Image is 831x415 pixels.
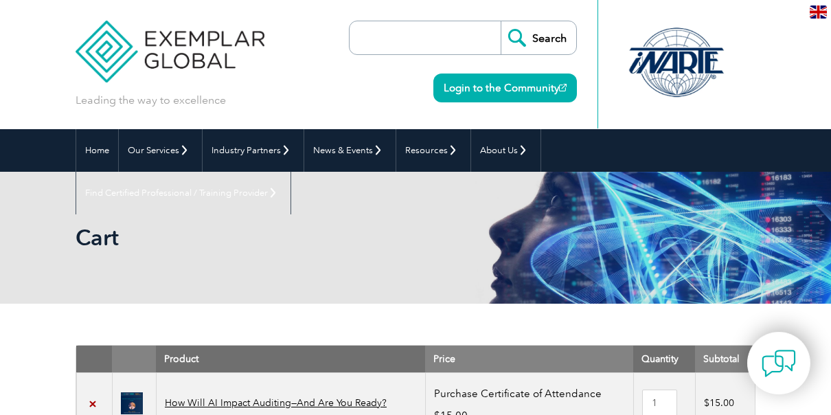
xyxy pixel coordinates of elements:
p: Purchase Certificate of Attendance [434,386,625,401]
p: Leading the way to excellence [76,93,226,108]
a: Our Services [119,129,202,172]
a: Remove How Will AI Impact Auditing—And Are You Ready? from cart [85,396,100,410]
th: Product [156,346,425,372]
a: Login to the Community [433,74,577,102]
a: Find Certified Professional / Training Provider [76,172,291,214]
th: Price [425,346,633,372]
a: About Us [471,129,540,172]
img: en [810,5,827,19]
a: How Will AI Impact Auditing—And Are You Ready? [165,397,387,409]
a: Home [76,129,118,172]
img: contact-chat.png [762,346,796,381]
bdi: 15.00 [704,397,734,409]
a: Industry Partners [203,129,304,172]
span: $ [704,397,709,409]
th: Subtotal [695,346,755,372]
a: Resources [396,129,470,172]
th: Quantity [633,346,695,372]
h2: Cart [76,227,551,249]
img: willy [121,392,143,414]
a: News & Events [304,129,396,172]
img: open_square.png [559,84,567,91]
input: Search [501,21,576,54]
